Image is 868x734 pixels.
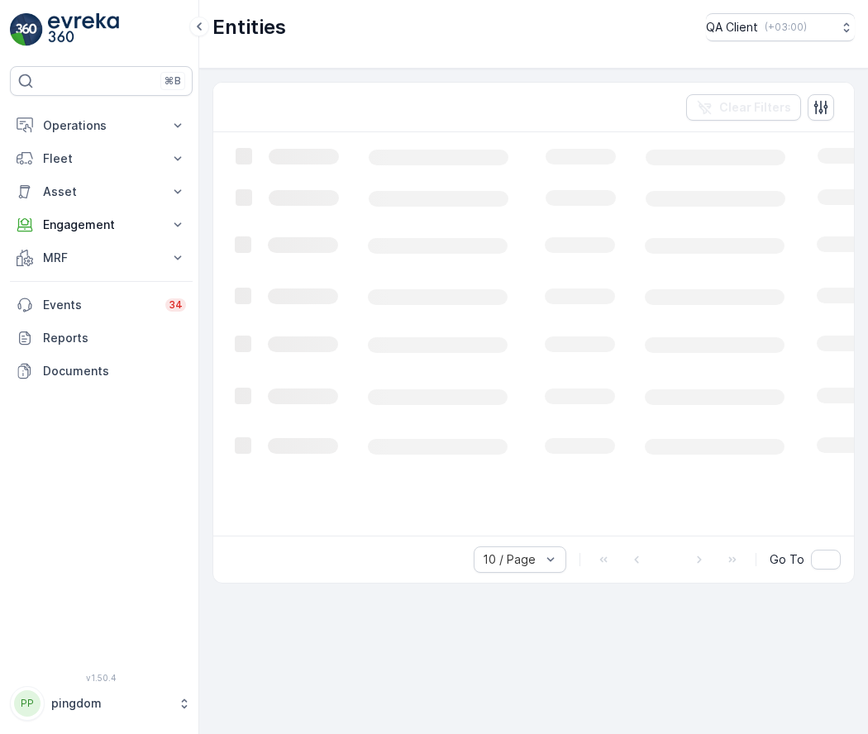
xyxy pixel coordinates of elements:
[51,695,169,712] p: pingdom
[165,74,181,88] p: ⌘B
[10,241,193,274] button: MRF
[212,14,286,41] p: Entities
[43,150,160,167] p: Fleet
[10,686,193,721] button: PPpingdom
[43,183,160,200] p: Asset
[10,109,193,142] button: Operations
[10,673,193,683] span: v 1.50.4
[765,21,807,34] p: ( +03:00 )
[43,330,186,346] p: Reports
[686,94,801,121] button: Clear Filters
[770,551,804,568] span: Go To
[719,99,791,116] p: Clear Filters
[10,288,193,322] a: Events34
[43,297,155,313] p: Events
[706,19,758,36] p: QA Client
[169,298,183,312] p: 34
[10,142,193,175] button: Fleet
[10,13,43,46] img: logo
[10,175,193,208] button: Asset
[43,217,160,233] p: Engagement
[43,250,160,266] p: MRF
[10,208,193,241] button: Engagement
[706,13,855,41] button: QA Client(+03:00)
[48,13,119,46] img: logo_light-DOdMpM7g.png
[10,355,193,388] a: Documents
[43,117,160,134] p: Operations
[14,690,41,717] div: PP
[10,322,193,355] a: Reports
[43,363,186,379] p: Documents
